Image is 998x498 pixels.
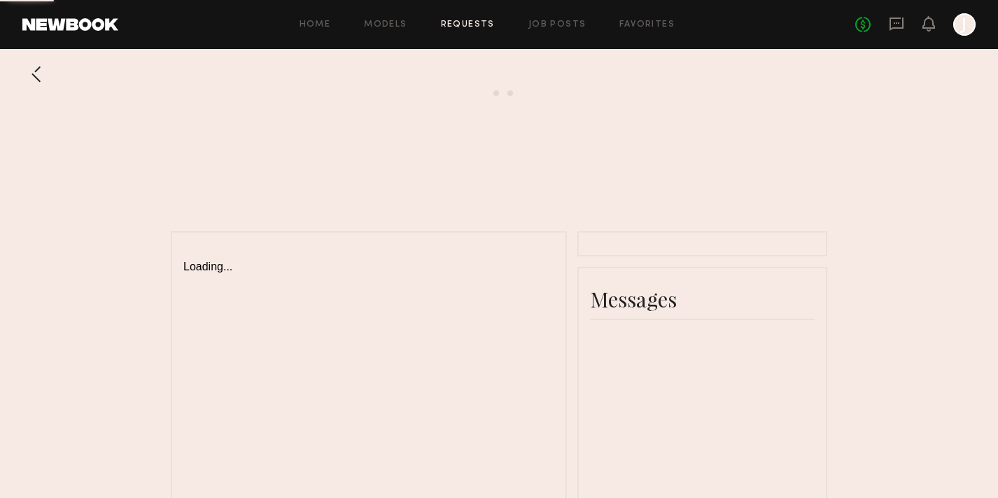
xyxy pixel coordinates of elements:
[619,20,675,29] a: Favorites
[183,244,554,273] div: Loading...
[953,13,976,36] a: J
[441,20,495,29] a: Requests
[300,20,331,29] a: Home
[590,285,815,313] div: Messages
[364,20,407,29] a: Models
[528,20,586,29] a: Job Posts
